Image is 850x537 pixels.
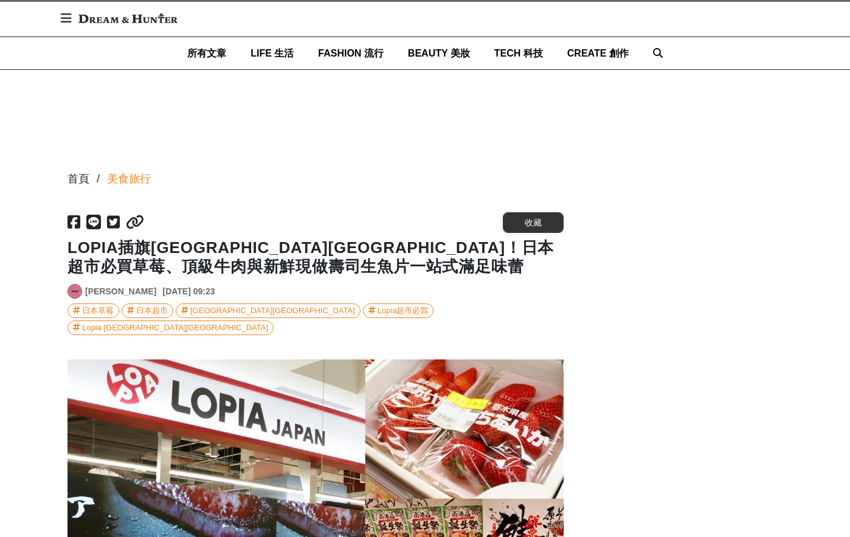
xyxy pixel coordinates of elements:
[503,212,564,233] button: 收藏
[72,7,184,29] img: Dream & Hunter
[67,303,119,318] a: 日本草莓
[408,48,470,58] span: BEAUTY 美妝
[162,285,215,298] div: [DATE] 09:23
[67,284,82,299] a: Avatar
[251,48,294,58] span: LIFE 生活
[378,304,429,317] div: Lopia超市必買
[122,303,173,318] a: 日本超市
[67,320,274,335] a: Lopia [GEOGRAPHIC_DATA][GEOGRAPHIC_DATA]
[136,304,168,317] div: 日本超市
[494,48,543,58] span: TECH 科技
[318,48,384,58] span: FASHION 流行
[318,37,384,69] a: FASHION 流行
[251,37,294,69] a: LIFE 生活
[82,304,114,317] div: 日本草莓
[67,171,89,187] div: 首頁
[567,37,629,69] a: CREATE 創作
[187,37,226,69] a: 所有文章
[85,285,156,298] a: [PERSON_NAME]
[567,48,629,58] span: CREATE 創作
[97,171,100,187] div: /
[190,304,355,317] div: [GEOGRAPHIC_DATA][GEOGRAPHIC_DATA]
[67,238,564,276] h1: LOPIA插旗[GEOGRAPHIC_DATA][GEOGRAPHIC_DATA]！日本超市必買草莓、頂級牛肉與新鮮現做壽司生魚片一站式滿足味蕾
[363,303,434,318] a: Lopia超市必買
[107,171,151,187] a: 美食旅行
[176,303,361,318] a: [GEOGRAPHIC_DATA][GEOGRAPHIC_DATA]
[68,285,81,298] img: Avatar
[187,48,226,58] span: 所有文章
[82,321,268,334] div: Lopia [GEOGRAPHIC_DATA][GEOGRAPHIC_DATA]
[408,37,470,69] a: BEAUTY 美妝
[494,37,543,69] a: TECH 科技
